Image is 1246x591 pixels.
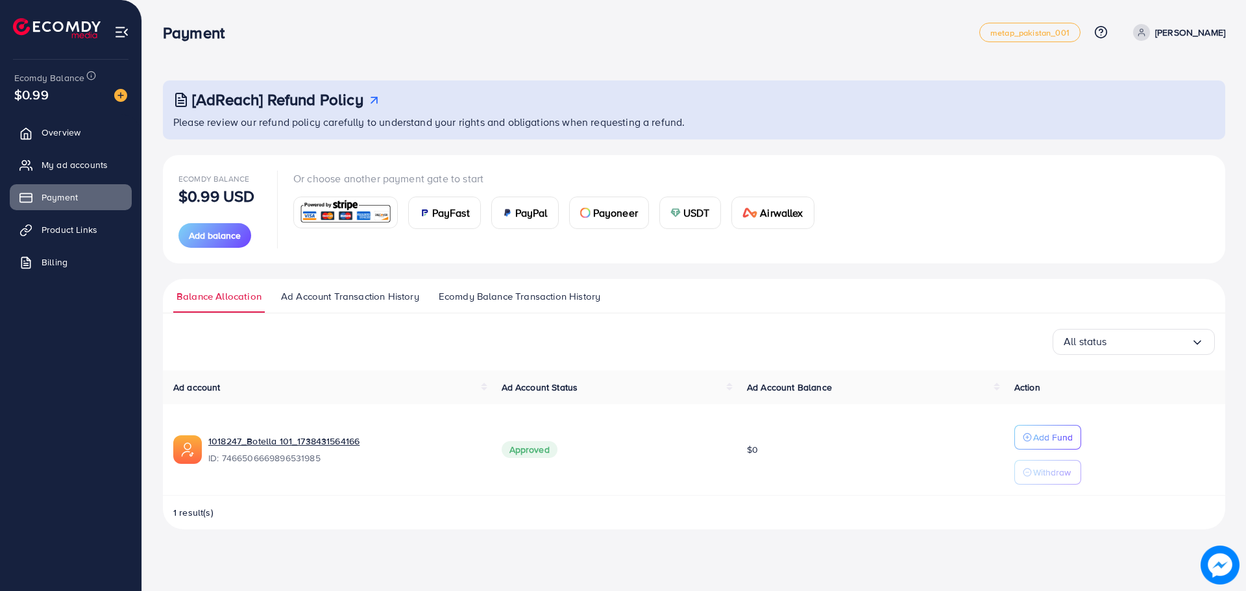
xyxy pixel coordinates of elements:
[42,223,97,236] span: Product Links
[13,18,101,38] img: logo
[163,23,235,42] h3: Payment
[189,229,241,242] span: Add balance
[10,119,132,145] a: Overview
[670,208,681,218] img: card
[419,208,430,218] img: card
[491,197,559,229] a: cardPayPal
[10,217,132,243] a: Product Links
[1107,332,1191,352] input: Search for option
[990,29,1069,37] span: metap_pakistan_001
[502,441,557,458] span: Approved
[408,197,481,229] a: cardPayFast
[177,289,262,304] span: Balance Allocation
[114,89,127,102] img: image
[1064,332,1107,352] span: All status
[979,23,1081,42] a: metap_pakistan_001
[14,71,84,84] span: Ecomdy Balance
[173,114,1217,130] p: Please review our refund policy carefully to understand your rights and obligations when requesti...
[178,188,254,204] p: $0.99 USD
[1014,460,1081,485] button: Withdraw
[208,452,481,464] span: ID: 7466506669896531985
[1128,24,1225,41] a: [PERSON_NAME]
[593,205,638,221] span: Payoneer
[42,158,108,171] span: My ad accounts
[10,184,132,210] a: Payment
[747,443,758,456] span: $0
[192,90,363,109] h3: [AdReach] Refund Policy
[1053,329,1215,355] div: Search for option
[42,126,80,139] span: Overview
[580,208,591,218] img: card
[439,289,600,304] span: Ecomdy Balance Transaction History
[1014,381,1040,394] span: Action
[1155,25,1225,40] p: [PERSON_NAME]
[14,85,49,104] span: $0.99
[1033,429,1073,445] p: Add Fund
[10,152,132,178] a: My ad accounts
[569,197,649,229] a: cardPayoneer
[42,191,78,204] span: Payment
[293,171,825,186] p: Or choose another payment gate to start
[10,249,132,275] a: Billing
[178,173,249,184] span: Ecomdy Balance
[42,256,67,269] span: Billing
[502,381,578,394] span: Ad Account Status
[298,199,393,226] img: card
[293,197,398,228] a: card
[1014,425,1081,450] button: Add Fund
[1201,546,1240,585] img: image
[173,506,214,519] span: 1 result(s)
[683,205,710,221] span: USDT
[432,205,470,221] span: PayFast
[659,197,721,229] a: cardUSDT
[747,381,832,394] span: Ad Account Balance
[742,208,758,218] img: card
[1033,464,1071,480] p: Withdraw
[208,435,481,464] div: <span class='underline'>1018247_Botella 101_1738431564166</span></br>7466506669896531985
[502,208,513,218] img: card
[760,205,803,221] span: Airwallex
[178,223,251,248] button: Add balance
[515,205,548,221] span: PayPal
[731,197,814,229] a: cardAirwallex
[173,381,221,394] span: Ad account
[208,435,481,448] a: 1018247_Botella 101_1738431564166
[114,25,129,40] img: menu
[173,435,202,464] img: ic-ads-acc.e4c84228.svg
[281,289,419,304] span: Ad Account Transaction History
